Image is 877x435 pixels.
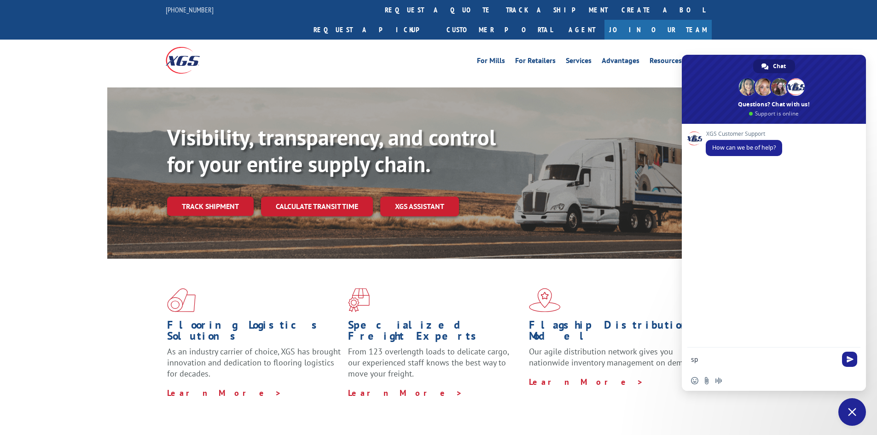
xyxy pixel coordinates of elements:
[691,377,698,384] span: Insert an emoji
[167,388,282,398] a: Learn More >
[515,57,556,67] a: For Retailers
[167,346,341,379] span: As an industry carrier of choice, XGS has brought innovation and dedication to flooring logistics...
[261,197,373,216] a: Calculate transit time
[167,288,196,312] img: xgs-icon-total-supply-chain-intelligence-red
[773,59,786,73] span: Chat
[703,377,710,384] span: Send a file
[753,59,795,73] div: Chat
[440,20,559,40] a: Customer Portal
[604,20,712,40] a: Join Our Team
[529,288,561,312] img: xgs-icon-flagship-distribution-model-red
[566,57,592,67] a: Services
[712,144,776,151] span: How can we be of help?
[348,319,522,346] h1: Specialized Freight Experts
[380,197,459,216] a: XGS ASSISTANT
[348,346,522,387] p: From 123 overlength loads to delicate cargo, our experienced staff knows the best way to move you...
[348,388,463,398] a: Learn More >
[529,346,698,368] span: Our agile distribution network gives you nationwide inventory management on demand.
[167,319,341,346] h1: Flooring Logistics Solutions
[477,57,505,67] a: For Mills
[307,20,440,40] a: Request a pickup
[529,377,644,387] a: Learn More >
[650,57,682,67] a: Resources
[167,197,254,216] a: Track shipment
[559,20,604,40] a: Agent
[838,398,866,426] div: Close chat
[842,352,857,367] span: Send
[602,57,639,67] a: Advantages
[167,123,496,178] b: Visibility, transparency, and control for your entire supply chain.
[715,377,722,384] span: Audio message
[348,288,370,312] img: xgs-icon-focused-on-flooring-red
[691,355,836,364] textarea: Compose your message...
[166,5,214,14] a: [PHONE_NUMBER]
[706,131,782,137] span: XGS Customer Support
[529,319,703,346] h1: Flagship Distribution Model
